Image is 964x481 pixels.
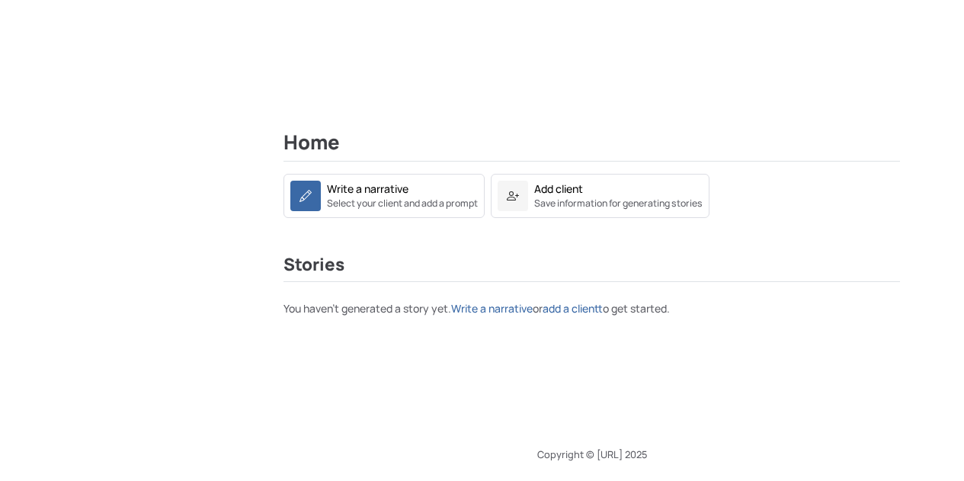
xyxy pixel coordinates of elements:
a: Add clientSave information for generating stories [491,174,709,218]
div: Add client [534,181,583,197]
small: Select your client and add a prompt [327,197,478,210]
small: Save information for generating stories [534,197,703,210]
h3: Stories [283,255,900,282]
a: Write a narrativeSelect your client and add a prompt [283,174,485,218]
div: Write a narrative [327,181,408,197]
span: Copyright © [URL] 2025 [537,447,647,461]
a: Write a narrative [451,301,533,316]
a: add a client [543,301,603,316]
h2: Home [283,131,900,162]
a: Write a narrativeSelect your client and add a prompt [283,187,485,201]
a: Add clientSave information for generating stories [491,187,709,201]
p: You haven't generated a story yet. or to get started. [283,300,900,316]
